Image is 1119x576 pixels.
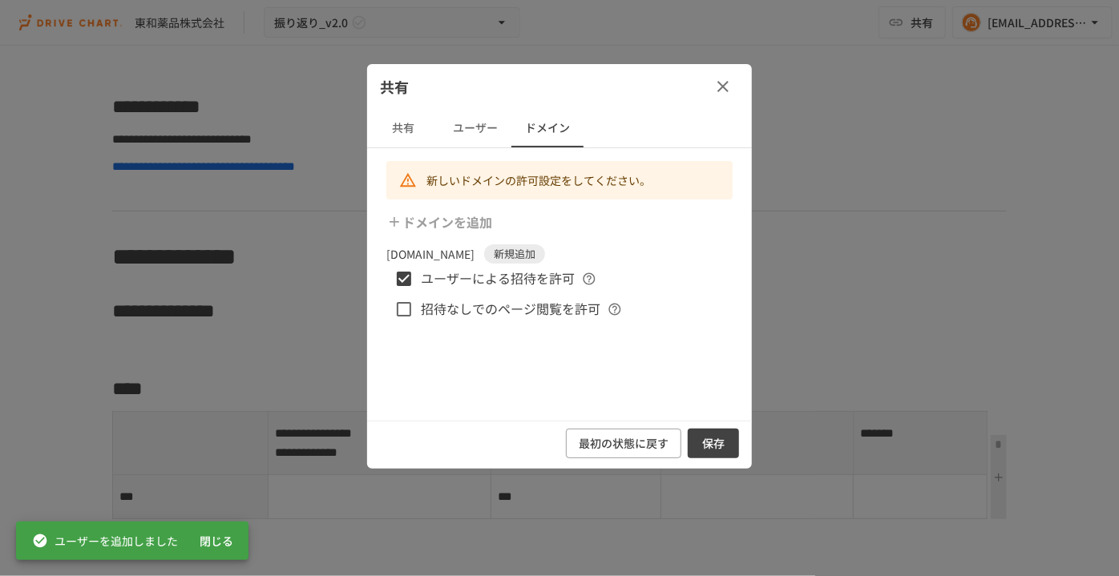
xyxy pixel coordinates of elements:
button: 保存 [688,429,739,458]
button: ドメインを追加 [383,206,499,238]
button: ユーザー [439,109,511,147]
button: ドメイン [511,109,584,147]
p: [DOMAIN_NAME] [386,245,475,263]
button: 共有 [367,109,439,147]
span: 新規追加 [484,246,545,262]
div: ユーザーを追加しました [32,526,178,555]
div: 新しいドメインの許可設定をしてください。 [426,166,651,195]
button: 閉じる [191,526,242,556]
button: 最初の状態に戻す [566,429,681,458]
span: ユーザーによる招待を許可 [421,268,575,289]
div: 共有 [367,64,752,109]
span: 招待なしでのページ閲覧を許可 [421,299,600,320]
